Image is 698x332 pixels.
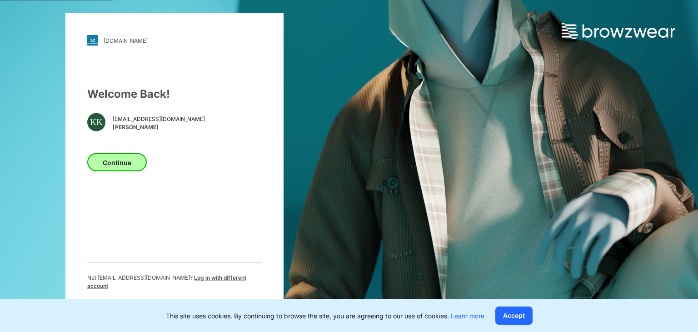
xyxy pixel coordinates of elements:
[87,113,105,131] div: KK
[451,312,484,320] a: Learn more
[113,115,205,123] span: [EMAIL_ADDRESS][DOMAIN_NAME]
[495,307,533,325] button: Accept
[562,23,675,39] img: browzwear-logo.73288ffb.svg
[87,35,262,46] a: [DOMAIN_NAME]
[87,86,262,102] div: Welcome Back!
[113,123,205,131] span: [PERSON_NAME]
[166,311,484,321] p: This site uses cookies. By continuing to browse the site, you are agreeing to our use of cookies.
[104,37,148,44] div: [DOMAIN_NAME]
[87,153,147,171] button: Continue
[87,274,262,290] p: Not [EMAIL_ADDRESS][DOMAIN_NAME] ?
[87,35,98,46] img: svg+xml;base64,PHN2ZyB3aWR0aD0iMjgiIGhlaWdodD0iMjgiIHZpZXdCb3g9IjAgMCAyOCAyOCIgZmlsbD0ibm9uZSIgeG...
